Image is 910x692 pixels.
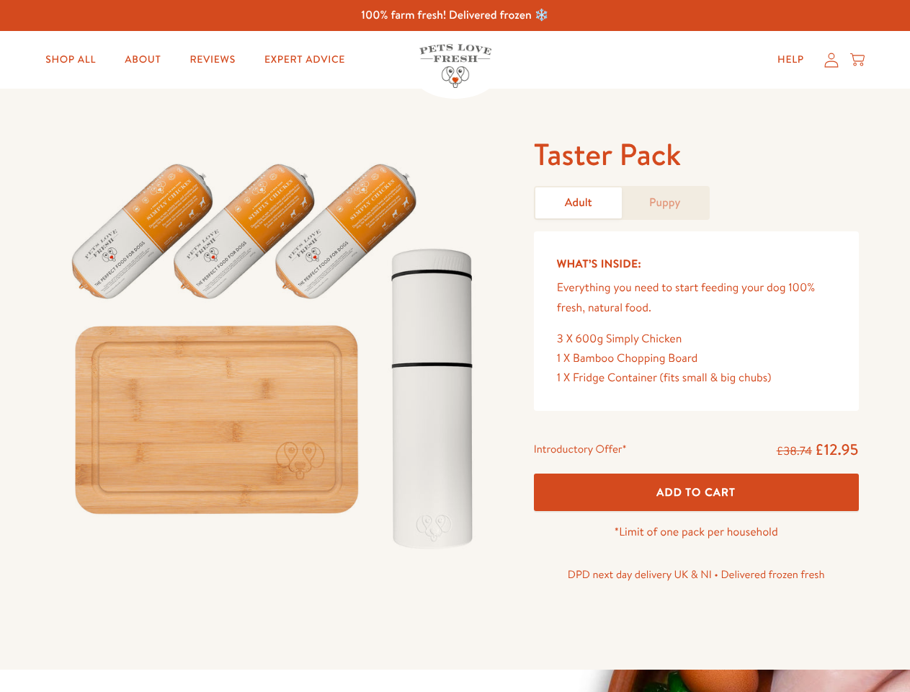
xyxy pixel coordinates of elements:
span: Add To Cart [656,484,736,500]
s: £38.74 [777,443,812,459]
a: About [113,45,172,74]
span: £12.95 [815,439,859,460]
img: Pets Love Fresh [419,44,491,88]
div: 3 X 600g Simply Chicken [557,329,836,349]
p: *Limit of one pack per household [534,523,859,542]
img: Taster Pack - Adult [52,135,499,564]
span: 1 X Bamboo Chopping Board [557,350,698,366]
a: Puppy [622,187,708,218]
a: Shop All [34,45,107,74]
h5: What’s Inside: [557,254,836,273]
p: Everything you need to start feeding your dog 100% fresh, natural food. [557,278,836,317]
div: Introductory Offer* [534,440,627,461]
a: Expert Advice [253,45,357,74]
a: Help [766,45,816,74]
h1: Taster Pack [534,135,859,174]
a: Adult [535,187,622,218]
a: Reviews [178,45,246,74]
p: DPD next day delivery UK & NI • Delivered frozen fresh [534,565,859,584]
button: Add To Cart [534,474,859,512]
div: 1 X Fridge Container (fits small & big chubs) [557,368,836,388]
